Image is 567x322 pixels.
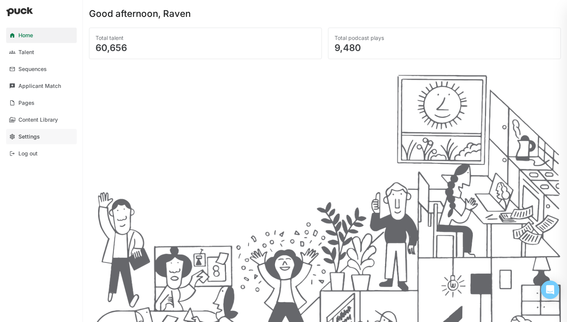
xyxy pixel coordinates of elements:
a: Pages [6,95,77,111]
div: Content Library [18,117,58,123]
div: Home [18,32,33,39]
div: 60,656 [96,43,315,53]
div: Total talent [96,34,315,42]
div: Talent [18,49,34,56]
a: Home [6,28,77,43]
a: Talent [6,45,77,60]
div: Pages [18,100,35,106]
a: Sequences [6,61,77,77]
a: Settings [6,129,77,144]
div: Applicant Match [18,83,61,89]
a: Applicant Match [6,78,77,94]
div: Total podcast plays [335,34,554,42]
div: Good afternoon, Raven [89,9,191,18]
a: Content Library [6,112,77,127]
div: Settings [18,134,40,140]
div: Log out [18,150,38,157]
div: Open Intercom Messenger [541,281,559,299]
div: 9,480 [335,43,554,53]
div: Sequences [18,66,47,73]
